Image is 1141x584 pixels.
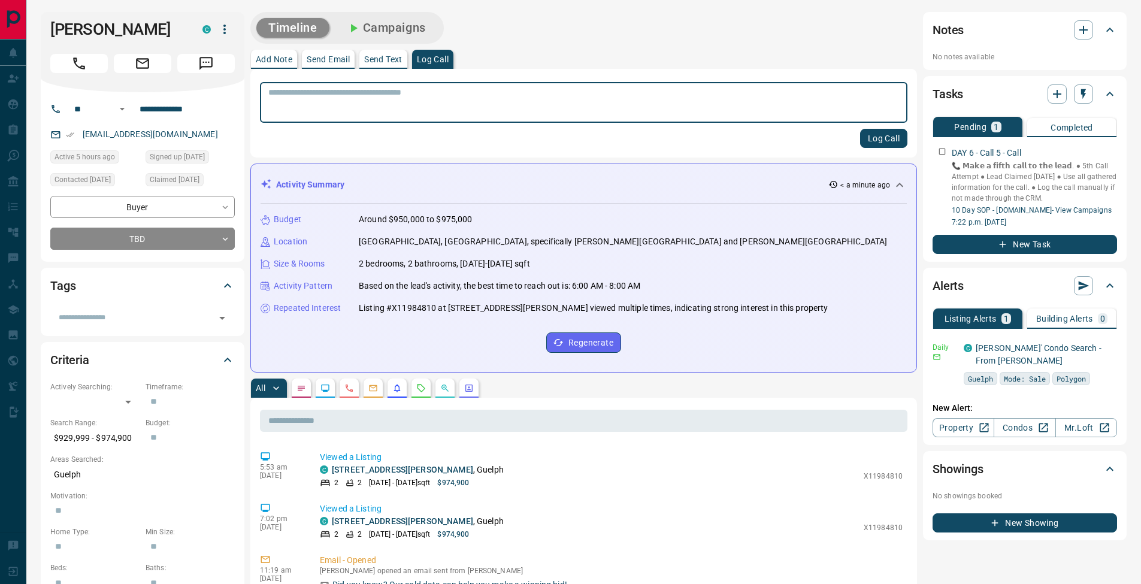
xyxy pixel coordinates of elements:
a: Condos [994,418,1055,437]
h2: Criteria [50,350,89,370]
p: 2 [358,477,362,488]
p: Repeated Interest [274,302,341,314]
svg: Email [933,353,941,361]
span: Active 5 hours ago [55,151,115,163]
svg: Listing Alerts [392,383,402,393]
p: X11984810 [864,522,903,533]
svg: Email Verified [66,131,74,139]
span: Message [177,54,235,73]
p: 11:19 am [260,566,302,574]
p: Timeframe: [146,382,235,392]
p: 0 [1100,314,1105,323]
div: Criteria [50,346,235,374]
button: New Task [933,235,1117,254]
p: $974,900 [437,477,469,488]
p: , Guelph [332,464,504,476]
p: Location [274,235,307,248]
p: $929,999 - $974,900 [50,428,140,448]
p: 7:02 pm [260,515,302,523]
p: Activity Pattern [274,280,332,292]
p: Based on the lead's activity, the best time to reach out is: 6:00 AM - 8:00 AM [359,280,640,292]
p: Send Email [307,55,350,63]
p: 2 bedrooms, 2 bathrooms, [DATE]-[DATE] sqft [359,258,530,270]
a: [STREET_ADDRESS][PERSON_NAME] [332,465,473,474]
p: DAY 6 - Call 5 - Call [952,147,1021,159]
p: Activity Summary [276,178,344,191]
p: [DATE] [260,574,302,583]
a: Mr.Loft [1055,418,1117,437]
button: Campaigns [334,18,438,38]
p: Around $950,000 to $975,000 [359,213,473,226]
button: Regenerate [546,332,621,353]
p: X11984810 [864,471,903,482]
svg: Calls [344,383,354,393]
svg: Notes [296,383,306,393]
p: No notes available [933,52,1117,62]
span: Polygon [1057,373,1086,385]
h2: Alerts [933,276,964,295]
p: Listing Alerts [945,314,997,323]
div: Thu Sep 04 2025 [146,173,235,190]
a: [STREET_ADDRESS][PERSON_NAME] [332,516,473,526]
svg: Requests [416,383,426,393]
p: Baths: [146,562,235,573]
p: 2 [334,529,338,540]
p: < a minute ago [840,180,890,190]
p: $974,900 [437,529,469,540]
p: Beds: [50,562,140,573]
p: Home Type: [50,526,140,537]
p: No showings booked [933,491,1117,501]
p: Size & Rooms [274,258,325,270]
span: Signed up [DATE] [150,151,205,163]
p: Search Range: [50,417,140,428]
p: [DATE] - [DATE] sqft [369,477,430,488]
div: condos.ca [964,344,972,352]
div: Alerts [933,271,1117,300]
p: Budget: [146,417,235,428]
a: 10 Day SOP - [DOMAIN_NAME]- View Campaigns [952,206,1112,214]
div: Notes [933,16,1117,44]
p: Email - Opened [320,554,903,567]
p: Pending [954,123,986,131]
p: [PERSON_NAME] opened an email sent from [PERSON_NAME] [320,567,903,575]
div: Tue Sep 16 2025 [50,150,140,167]
div: condos.ca [202,25,211,34]
p: 5:53 am [260,463,302,471]
button: Log Call [860,129,907,148]
p: [DATE] [260,471,302,480]
p: New Alert: [933,402,1117,414]
p: Motivation: [50,491,235,501]
p: 1 [1004,314,1009,323]
a: [EMAIL_ADDRESS][DOMAIN_NAME] [83,129,218,139]
div: Tue Jul 22 2025 [146,150,235,167]
span: Guelph [968,373,993,385]
p: 📞 𝗠𝗮𝗸𝗲 𝗮 𝗳𝗶𝗳𝘁𝗵 𝗰𝗮𝗹𝗹 𝘁𝗼 𝘁𝗵𝗲 𝗹𝗲𝗮𝗱. ● 5th Call Attempt ‎● Lead Claimed [DATE] ● Use all gathered inf... [952,161,1117,204]
p: 2 [358,529,362,540]
a: [PERSON_NAME]' Condo Search - From [PERSON_NAME] [976,343,1101,365]
div: Tasks [933,80,1117,108]
p: Viewed a Listing [320,451,903,464]
div: Tags [50,271,235,300]
span: Email [114,54,171,73]
p: , Guelph [332,515,504,528]
h1: [PERSON_NAME] [50,20,184,39]
p: Add Note [256,55,292,63]
p: [DATE] [260,523,302,531]
svg: Lead Browsing Activity [320,383,330,393]
p: 2 [334,477,338,488]
span: Call [50,54,108,73]
p: All [256,384,265,392]
p: Building Alerts [1036,314,1093,323]
p: Budget [274,213,301,226]
h2: Tags [50,276,75,295]
p: Completed [1051,123,1093,132]
h2: Tasks [933,84,963,104]
button: New Showing [933,513,1117,532]
div: Buyer [50,196,235,218]
p: [GEOGRAPHIC_DATA], [GEOGRAPHIC_DATA], specifically [PERSON_NAME][GEOGRAPHIC_DATA] and [PERSON_NAM... [359,235,887,248]
p: Listing #X11984810 at [STREET_ADDRESS][PERSON_NAME] viewed multiple times, indicating strong inte... [359,302,828,314]
button: Timeline [256,18,329,38]
p: Actively Searching: [50,382,140,392]
div: Mon Sep 15 2025 [50,173,140,190]
div: condos.ca [320,517,328,525]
